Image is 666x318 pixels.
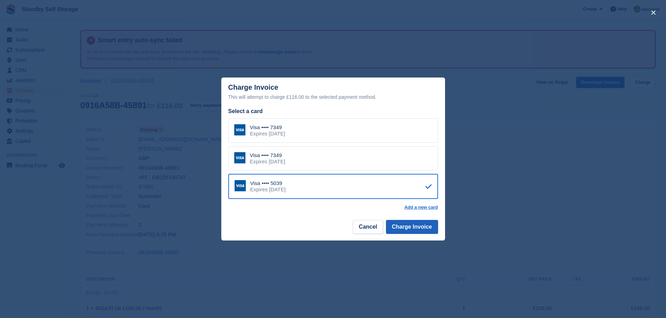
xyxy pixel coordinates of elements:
[250,152,285,158] div: Visa •••• 7349
[234,124,245,135] img: Visa Logo
[250,180,286,186] div: Visa •••• 5039
[386,220,438,234] button: Charge Invoice
[250,158,285,165] div: Expires [DATE]
[250,131,285,137] div: Expires [DATE]
[228,107,438,116] div: Select a card
[353,220,383,234] button: Cancel
[404,205,438,210] a: Add a new card
[250,124,285,131] div: Visa •••• 7349
[648,7,659,18] button: close
[228,93,438,101] div: This will attempt to charge £116.00 to the selected payment method.
[234,152,245,163] img: Visa Logo
[228,83,438,101] div: Charge Invoice
[235,180,246,191] img: Visa Logo
[250,186,286,193] div: Expires [DATE]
